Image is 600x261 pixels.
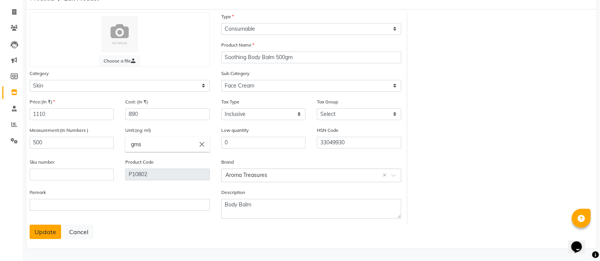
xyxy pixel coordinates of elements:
label: HSN Code [317,127,339,134]
input: Leave empty to Autogenerate [125,169,209,180]
label: Choose a file [99,55,140,67]
label: Tax Type [221,98,239,105]
label: Sub Category [221,70,249,77]
button: Update [30,225,61,239]
label: Cost: (In ₹) [125,98,148,105]
img: Cinque Terre [101,16,138,52]
label: Measurement:(In Numbers ) [30,127,88,134]
label: Unit:(eg: ml) [125,127,151,134]
label: Tax Group [317,98,338,105]
iframe: chat widget [568,231,592,253]
label: Product Code [125,159,154,166]
label: Description [221,189,245,196]
i: Close [198,140,206,148]
label: Category [30,70,49,77]
label: Type [221,13,234,20]
span: Clear all [383,171,389,179]
label: Price:(In ₹) [30,98,55,105]
label: Brand [221,159,234,166]
label: Low quantity [221,127,249,134]
label: Sku number [30,159,55,166]
label: Remark [30,189,46,196]
label: Product Name [221,42,254,48]
button: Cancel [64,225,93,239]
